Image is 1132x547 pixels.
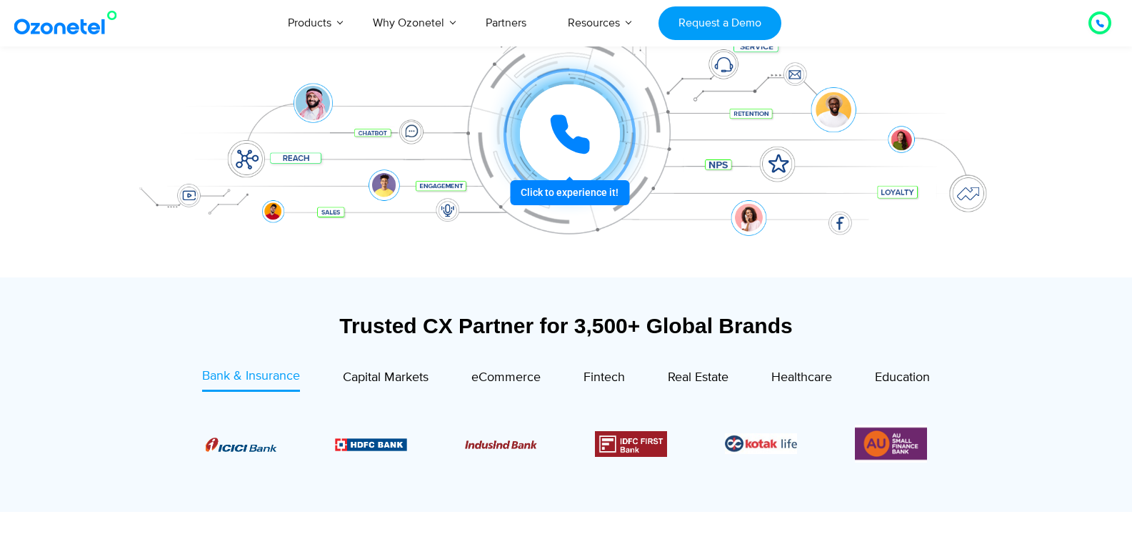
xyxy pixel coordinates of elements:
span: Real Estate [668,370,728,385]
img: Picture8.png [205,438,277,452]
div: 5 / 6 [725,433,797,454]
a: Real Estate [668,367,728,392]
div: 2 / 6 [335,435,407,453]
span: Bank & Insurance [202,368,300,384]
img: Picture26.jpg [725,433,797,454]
img: Picture12.png [595,431,667,457]
a: Capital Markets [343,367,429,392]
div: 4 / 6 [595,431,667,457]
span: Capital Markets [343,370,429,385]
div: 6 / 6 [855,425,927,463]
img: Picture13.png [855,425,927,463]
span: Fintech [583,370,625,385]
a: Fintech [583,367,625,392]
div: Image Carousel [206,425,927,463]
a: Education [875,367,930,392]
div: 1 / 6 [205,435,277,453]
img: Picture9.png [335,438,407,450]
a: eCommerce [471,367,541,392]
div: 3 / 6 [465,435,537,453]
img: Picture10.png [465,440,537,449]
a: Request a Demo [658,6,781,40]
span: Healthcare [771,370,832,385]
span: Education [875,370,930,385]
span: eCommerce [471,370,541,385]
div: Trusted CX Partner for 3,500+ Global Brands [127,313,1006,338]
a: Healthcare [771,367,832,392]
a: Bank & Insurance [202,367,300,392]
